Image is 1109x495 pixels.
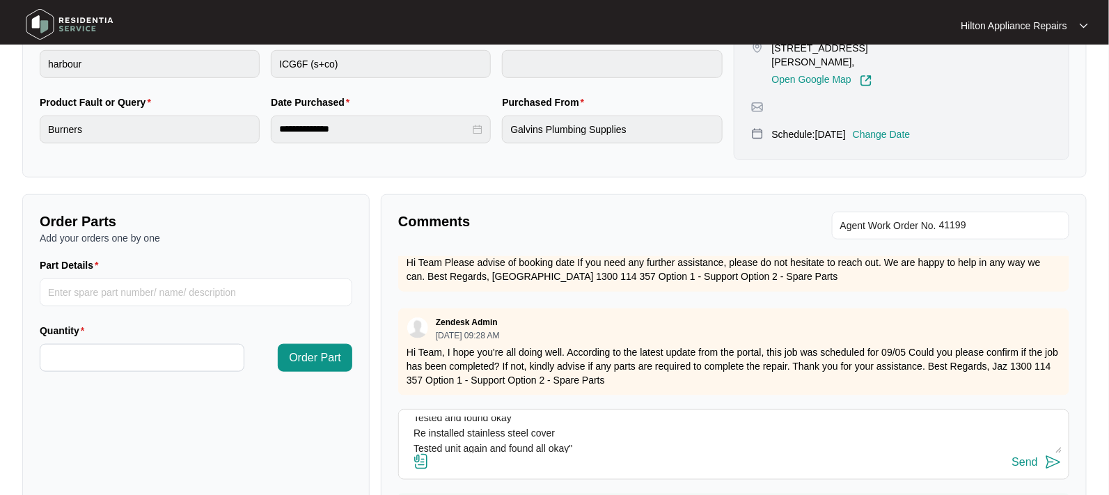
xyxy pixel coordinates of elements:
span: Order Part [289,349,341,366]
p: Zendesk Admin [436,317,498,328]
img: residentia service logo [21,3,118,45]
img: send-icon.svg [1045,454,1062,471]
input: Date Purchased [279,122,470,136]
img: map-pin [751,101,764,113]
img: file-attachment-doc.svg [413,453,430,470]
p: [STREET_ADDRESS][PERSON_NAME], [772,41,927,69]
input: Product Fault or Query [40,116,260,143]
p: Comments [398,212,724,231]
p: Change Date [853,127,911,141]
p: Add your orders one by one [40,231,352,245]
p: Schedule: [DATE] [772,127,846,141]
input: Product Model [271,50,491,78]
div: Send [1012,456,1038,469]
textarea: Gas Tech notes: "Removed stainless steel cover from Inalto cooktop Disconnected rail cock that ha... [406,417,1062,453]
input: Brand [40,50,260,78]
img: Link-External [860,74,872,87]
img: dropdown arrow [1080,22,1088,29]
input: Serial Number [502,50,722,78]
label: Part Details [40,258,104,272]
label: Date Purchased [271,95,355,109]
p: [DATE] 09:28 AM [436,331,500,340]
p: Order Parts [40,212,352,231]
input: Purchased From [502,116,722,143]
button: Send [1012,453,1062,472]
label: Product Fault or Query [40,95,157,109]
input: Add Agent Work Order No. [939,217,1061,234]
input: Part Details [40,278,352,306]
button: Order Part [278,344,352,372]
p: Hi Team, I hope you're all doing well. According to the latest update from the portal, this job w... [407,345,1061,387]
p: Hilton Appliance Repairs [961,19,1067,33]
img: user.svg [407,317,428,338]
p: Hi Team Please advise of booking date If you need any further assistance, please do not hesitate ... [407,256,1061,283]
label: Purchased From [502,95,590,109]
span: Agent Work Order No. [840,217,936,234]
img: map-pin [751,127,764,140]
a: Open Google Map [772,74,872,87]
label: Quantity [40,324,90,338]
input: Quantity [40,345,244,371]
